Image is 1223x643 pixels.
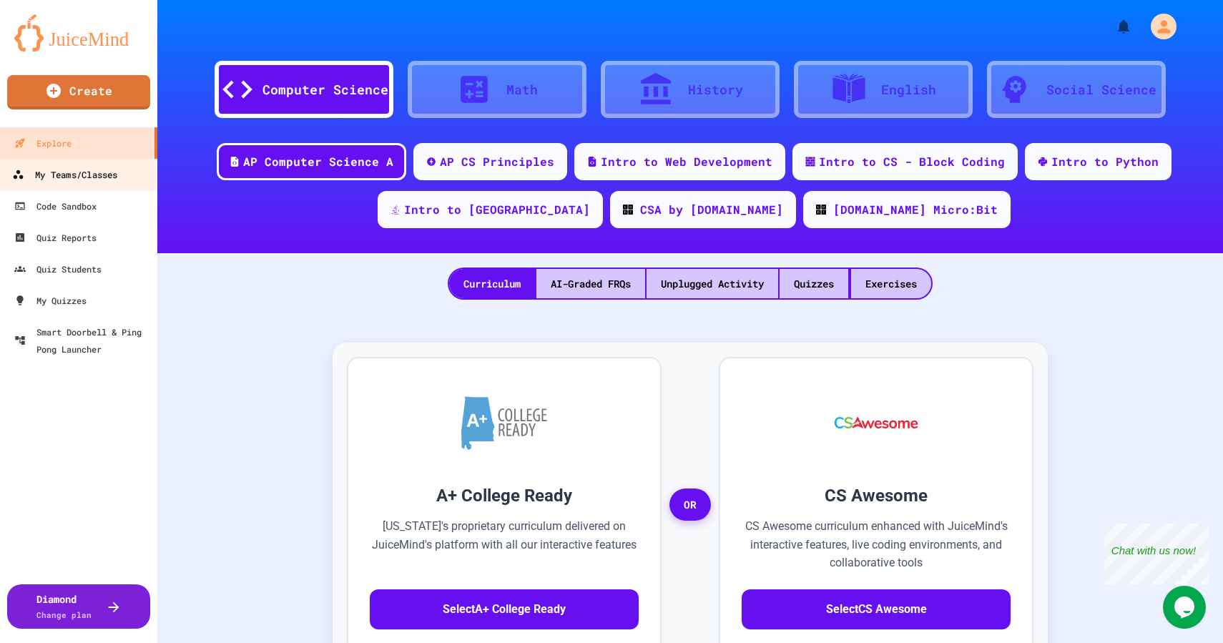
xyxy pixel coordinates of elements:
span: OR [669,489,711,521]
div: Computer Science [262,80,388,99]
div: My Notifications [1089,14,1136,39]
button: SelectCS Awesome [742,589,1011,629]
a: Create [7,75,150,109]
div: Math [506,80,538,99]
div: My Quizzes [14,292,87,309]
div: Intro to CS - Block Coding [819,153,1005,170]
div: Curriculum [449,269,535,298]
div: AI-Graded FRQs [536,269,645,298]
div: Unplugged Activity [647,269,778,298]
iframe: chat widget [1163,586,1209,629]
div: My Account [1136,10,1180,43]
div: Intro to [GEOGRAPHIC_DATA] [404,201,590,218]
div: Diamond [36,592,92,622]
div: Explore [14,134,72,152]
p: CS Awesome curriculum enhanced with JuiceMind's interactive features, live coding environments, a... [742,517,1011,572]
button: DiamondChange plan [7,584,150,629]
div: Intro to Python [1051,153,1159,170]
span: Change plan [36,609,92,620]
p: [US_STATE]'s proprietary curriculum delivered on JuiceMind's platform with all our interactive fe... [370,517,639,572]
div: [DOMAIN_NAME] Micro:Bit [833,201,998,218]
div: Quiz Students [14,260,102,278]
button: SelectA+ College Ready [370,589,639,629]
div: CSA by [DOMAIN_NAME] [640,201,783,218]
div: History [688,80,743,99]
div: Exercises [851,269,931,298]
iframe: chat widget [1104,524,1209,584]
h3: CS Awesome [742,483,1011,509]
img: CS Awesome [820,380,933,466]
img: logo-orange.svg [14,14,143,51]
div: English [881,80,936,99]
div: AP CS Principles [440,153,554,170]
div: My Teams/Classes [12,166,117,184]
div: Social Science [1046,80,1156,99]
img: CODE_logo_RGB.png [816,205,826,215]
div: Code Sandbox [14,197,97,215]
div: Quiz Reports [14,229,97,246]
div: Quizzes [780,269,848,298]
div: AP Computer Science A [243,153,393,170]
div: Smart Doorbell & Ping Pong Launcher [14,323,152,358]
img: A+ College Ready [461,396,547,450]
img: CODE_logo_RGB.png [623,205,633,215]
div: Intro to Web Development [601,153,772,170]
h3: A+ College Ready [370,483,639,509]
